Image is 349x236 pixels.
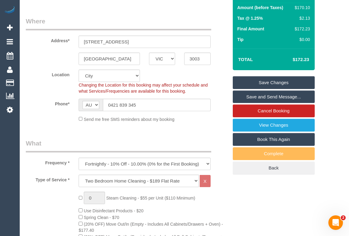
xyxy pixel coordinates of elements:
a: Book This Again [233,133,315,146]
label: Frequency * [21,158,74,166]
input: Phone* [103,99,210,111]
label: Location [21,70,74,78]
strong: Total [238,57,253,62]
img: Automaid Logo [4,6,16,15]
label: Phone* [21,99,74,107]
a: Cancel Booking [233,104,315,117]
a: Back [233,162,315,174]
div: $2.13 [292,15,310,21]
div: $172.23 [292,26,310,32]
div: $170.10 [292,5,310,11]
span: Spring Clean - $70 [84,215,119,220]
span: (20% OFF) Move Out/In (Empty - Includes All Cabinets/Drawers + Oven) - $177.40 [79,222,223,233]
label: Type of Service * [21,175,74,183]
iframe: Intercom live chat [328,215,343,230]
label: Amount (before Taxes) [237,5,283,11]
legend: Where [26,17,211,30]
a: View Changes [233,119,315,132]
span: Changing the Location for this booking may affect your schedule and what Services/Frequencies are... [79,83,208,94]
label: Tip [237,36,244,43]
span: 2 [341,215,346,220]
div: $0.00 [292,36,310,43]
a: Save Changes [233,76,315,89]
input: Suburb* [79,53,140,65]
span: Send me free SMS reminders about my booking [84,117,174,121]
label: Tax @ 1.25% [237,15,263,21]
a: Save and Send Message... [233,91,315,103]
label: Final Amount [237,26,264,32]
label: Address* [21,36,74,44]
span: Steam Cleaning - $55 per Unit ($110 Minimum) [106,196,195,200]
span: Use Disinfectant Products - $20 [84,208,144,213]
h4: $172.23 [274,57,309,62]
legend: What [26,139,211,152]
input: Post Code* [184,53,210,65]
